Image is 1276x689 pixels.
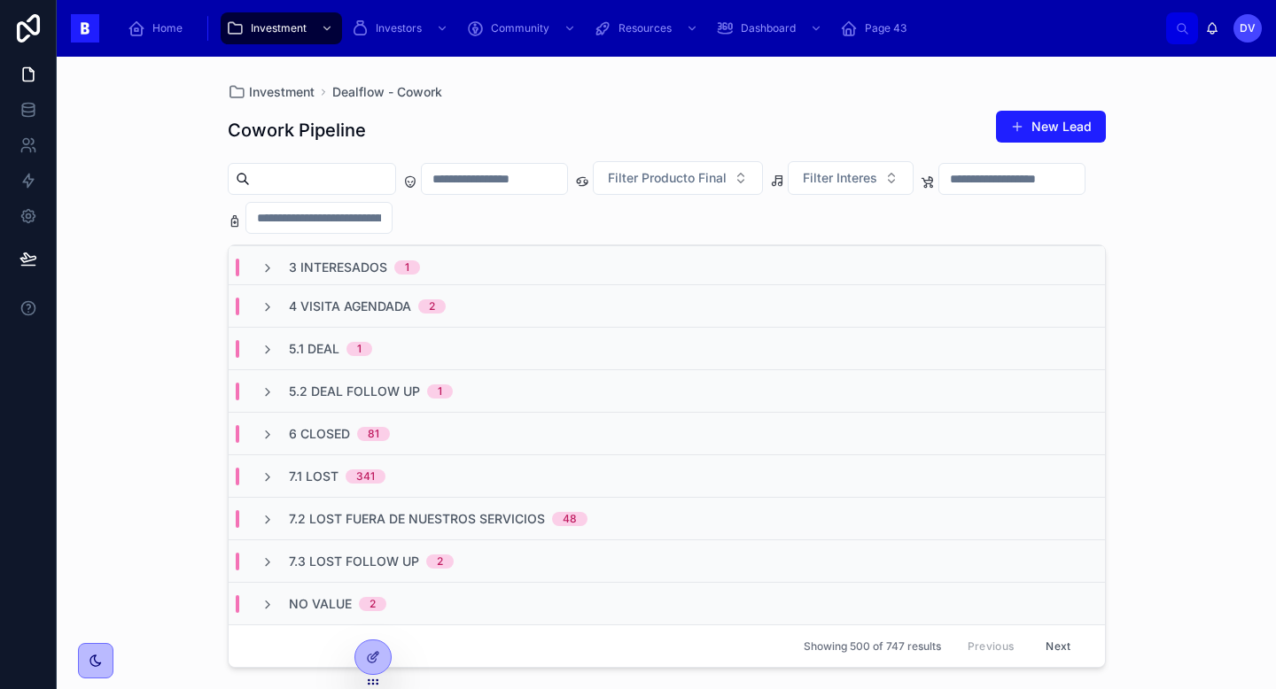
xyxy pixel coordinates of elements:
[289,298,411,315] span: 4 Visita Agendada
[71,14,99,43] img: App logo
[804,639,941,654] span: Showing 500 of 747 results
[332,83,442,101] a: Dealflow - Cowork
[370,597,376,611] div: 2
[376,21,422,35] span: Investors
[608,169,727,187] span: Filter Producto Final
[221,12,342,44] a: Investment
[289,553,419,570] span: 7.3 Lost Follow Up
[619,21,672,35] span: Resources
[346,12,457,44] a: Investors
[249,83,315,101] span: Investment
[593,161,763,195] button: Select Button
[289,340,339,358] span: 5.1 Deal
[289,595,352,613] span: No value
[289,425,350,443] span: 6 Closed
[357,342,362,356] div: 1
[251,21,307,35] span: Investment
[429,299,435,314] div: 2
[228,83,315,101] a: Investment
[835,12,919,44] a: Page 43
[996,111,1106,143] button: New Lead
[405,260,409,275] div: 1
[113,9,1166,48] div: scrollable content
[289,383,420,400] span: 5.2 Deal Follow Up
[741,21,796,35] span: Dashboard
[122,12,195,44] a: Home
[1240,21,1256,35] span: DV
[588,12,707,44] a: Resources
[711,12,831,44] a: Dashboard
[491,21,549,35] span: Community
[865,21,906,35] span: Page 43
[438,384,442,399] div: 1
[368,427,379,441] div: 81
[461,12,585,44] a: Community
[356,469,375,484] div: 341
[563,512,577,526] div: 48
[803,169,877,187] span: Filter Interes
[437,554,443,569] div: 2
[788,161,914,195] button: Select Button
[289,510,545,528] span: 7.2 Lost Fuera de nuestros servicios
[228,118,366,143] h1: Cowork Pipeline
[152,21,183,35] span: Home
[289,468,338,485] span: 7.1 Lost
[289,259,387,276] span: 3 Interesados
[1033,632,1083,660] button: Next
